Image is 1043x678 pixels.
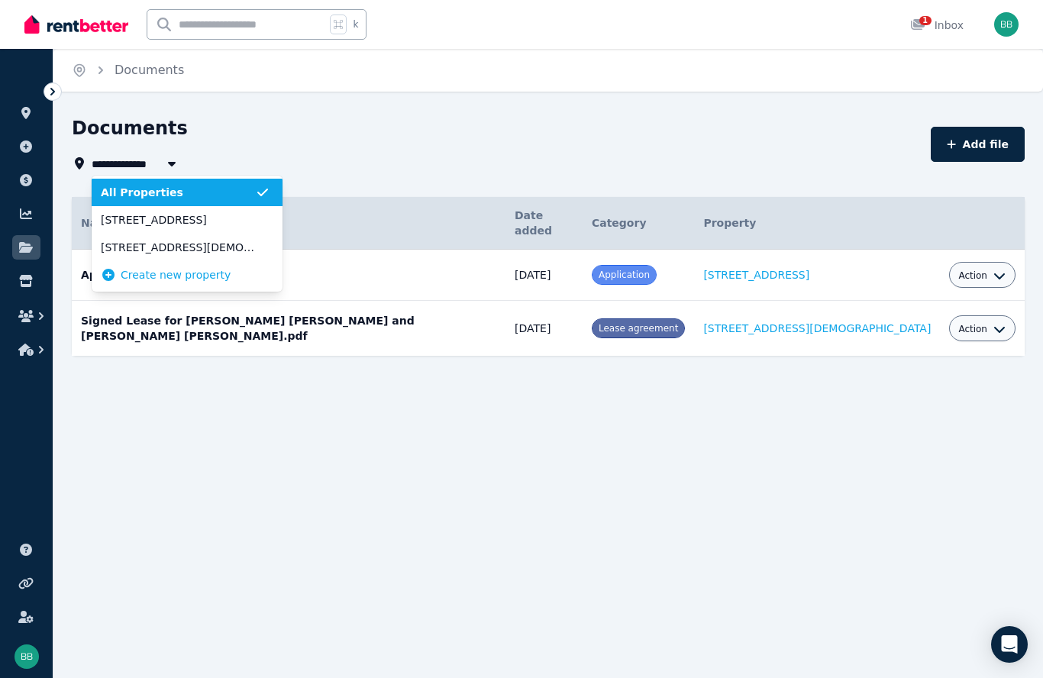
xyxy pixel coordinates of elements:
[505,250,583,301] td: [DATE]
[53,49,202,92] nav: Breadcrumb
[599,270,650,280] span: Application
[991,626,1028,663] div: Open Intercom Messenger
[15,644,39,669] img: Bernie Brennan
[72,250,505,301] td: Application [PERSON_NAME].zip
[958,270,1006,282] button: Action
[958,270,987,282] span: Action
[599,323,678,334] span: Lease agreement
[115,63,184,77] a: Documents
[583,197,694,250] th: Category
[703,322,931,334] a: [STREET_ADDRESS][DEMOGRAPHIC_DATA]
[81,217,115,229] span: Name
[919,16,932,25] span: 1
[121,267,231,282] span: Create new property
[353,18,358,31] span: k
[24,13,128,36] img: RentBetter
[505,197,583,250] th: Date added
[931,127,1025,162] button: Add file
[910,18,964,33] div: Inbox
[72,301,505,357] td: Signed Lease for [PERSON_NAME] [PERSON_NAME] and [PERSON_NAME] [PERSON_NAME].pdf
[958,323,1006,335] button: Action
[958,323,987,335] span: Action
[101,240,255,255] span: [STREET_ADDRESS][DEMOGRAPHIC_DATA]
[101,185,255,200] span: All Properties
[703,269,809,281] a: [STREET_ADDRESS]
[101,212,255,228] span: [STREET_ADDRESS]
[694,197,940,250] th: Property
[72,116,188,140] h1: Documents
[994,12,1019,37] img: Bernie Brennan
[505,301,583,357] td: [DATE]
